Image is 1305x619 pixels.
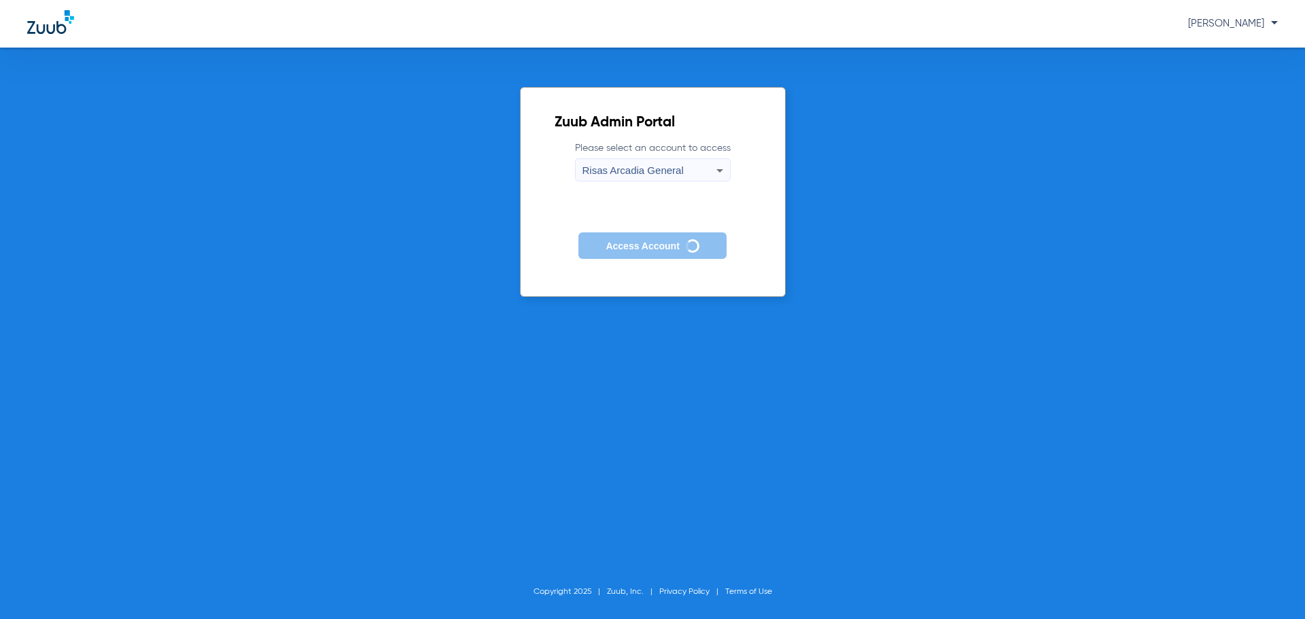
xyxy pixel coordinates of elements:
a: Privacy Policy [659,588,710,596]
li: Zuub, Inc. [607,585,659,599]
a: Terms of Use [725,588,772,596]
h2: Zuub Admin Portal [555,116,751,130]
li: Copyright 2025 [534,585,607,599]
label: Please select an account to access [575,141,731,181]
span: Access Account [606,241,679,251]
span: [PERSON_NAME] [1188,18,1278,29]
button: Access Account [578,232,726,259]
img: Zuub Logo [27,10,74,34]
span: Risas Arcadia General [582,164,684,176]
